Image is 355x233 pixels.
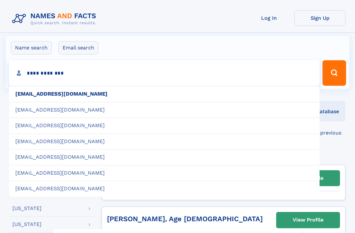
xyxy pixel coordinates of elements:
[9,134,320,149] div: [EMAIL_ADDRESS][DOMAIN_NAME]
[9,165,320,181] div: [EMAIL_ADDRESS][DOMAIN_NAME]
[12,222,42,227] div: [US_STATE]
[107,215,263,223] a: [PERSON_NAME], Age [DEMOGRAPHIC_DATA]
[9,60,320,86] input: search input
[9,118,320,134] div: [EMAIL_ADDRESS][DOMAIN_NAME]
[11,41,52,55] label: Name search
[15,91,108,97] b: [EMAIL_ADDRESS][DOMAIN_NAME]
[9,149,320,165] div: [EMAIL_ADDRESS][DOMAIN_NAME]
[58,41,98,55] label: Email search
[243,10,294,26] a: Log In
[12,206,42,211] div: [US_STATE]
[293,213,323,227] div: View Profile
[9,181,320,197] div: [EMAIL_ADDRESS][DOMAIN_NAME]
[10,10,102,27] img: Logo Names and Facts
[294,10,345,26] a: Sign Up
[276,212,340,228] a: View Profile
[322,60,346,86] button: Search Button
[9,102,320,118] div: [EMAIL_ADDRESS][DOMAIN_NAME]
